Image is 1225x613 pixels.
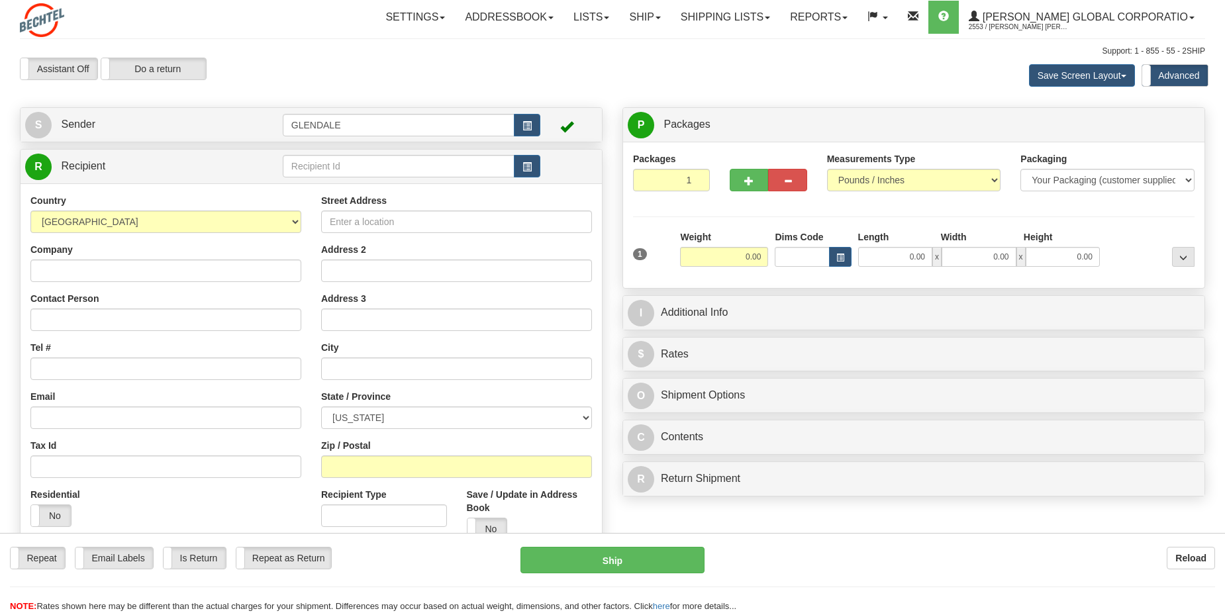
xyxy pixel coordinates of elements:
[25,111,283,138] a: S Sender
[321,243,366,256] label: Address 2
[467,518,507,540] label: No
[628,424,1200,451] a: CContents
[1142,65,1208,86] label: Advanced
[633,152,676,165] label: Packages
[321,390,391,403] label: State / Province
[75,547,153,569] label: Email Labels
[30,243,73,256] label: Company
[10,601,36,611] span: NOTE:
[375,1,455,34] a: Settings
[30,390,55,403] label: Email
[30,292,99,305] label: Contact Person
[25,153,254,180] a: R Recipient
[628,299,1200,326] a: IAdditional Info
[455,1,563,34] a: Addressbook
[628,300,654,326] span: I
[283,155,514,177] input: Recipient Id
[628,382,1200,409] a: OShipment Options
[1020,152,1067,165] label: Packaging
[653,601,670,611] a: here
[628,341,1200,368] a: $Rates
[628,111,1200,138] a: P Packages
[563,1,619,34] a: Lists
[31,505,71,526] label: No
[941,230,967,244] label: Width
[628,466,654,493] span: R
[321,211,592,233] input: Enter a location
[321,194,387,207] label: Street Address
[663,118,710,130] span: Packages
[680,230,710,244] label: Weight
[20,3,64,37] img: logo2553.jpg
[1029,64,1135,87] button: Save Screen Layout
[1016,247,1026,267] span: x
[1167,547,1215,569] button: Reload
[1172,247,1195,267] div: ...
[628,424,654,451] span: C
[520,547,705,573] button: Ship
[628,465,1200,493] a: RReturn Shipment
[236,547,331,569] label: Repeat as Return
[20,46,1205,57] div: Support: 1 - 855 - 55 - 2SHIP
[21,58,97,79] label: Assistant Off
[1195,239,1224,374] iframe: chat widget
[858,230,889,244] label: Length
[30,194,66,207] label: Country
[969,21,1068,34] span: 2553 / [PERSON_NAME] [PERSON_NAME]
[979,11,1188,23] span: [PERSON_NAME] Global Corporatio
[30,488,80,501] label: Residential
[283,114,514,136] input: Sender Id
[321,439,371,452] label: Zip / Postal
[25,154,52,180] span: R
[25,112,52,138] span: S
[30,439,56,452] label: Tax Id
[628,341,654,367] span: $
[164,547,226,569] label: Is Return
[61,160,105,171] span: Recipient
[61,118,95,130] span: Sender
[1024,230,1053,244] label: Height
[1175,553,1206,563] b: Reload
[671,1,780,34] a: Shipping lists
[467,488,593,514] label: Save / Update in Address Book
[628,112,654,138] span: P
[101,58,206,79] label: Do a return
[11,547,65,569] label: Repeat
[628,383,654,409] span: O
[321,341,338,354] label: City
[827,152,916,165] label: Measurements Type
[321,292,366,305] label: Address 3
[780,1,857,34] a: Reports
[619,1,670,34] a: Ship
[30,341,51,354] label: Tel #
[321,488,387,501] label: Recipient Type
[959,1,1204,34] a: [PERSON_NAME] Global Corporatio 2553 / [PERSON_NAME] [PERSON_NAME]
[633,248,647,260] span: 1
[932,247,942,267] span: x
[775,230,823,244] label: Dims Code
